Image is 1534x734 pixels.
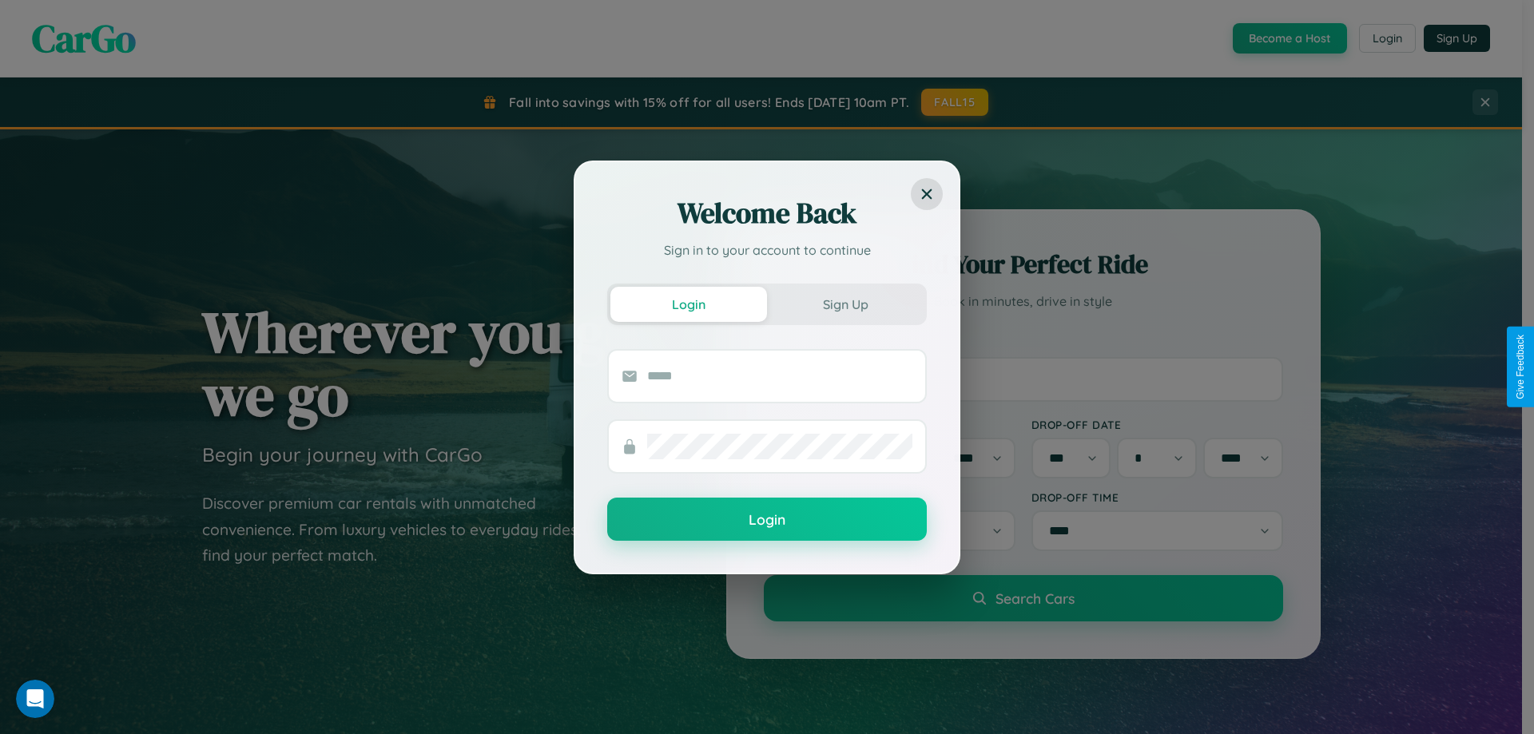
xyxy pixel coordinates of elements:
[16,680,54,718] iframe: Intercom live chat
[607,498,927,541] button: Login
[767,287,924,322] button: Sign Up
[607,194,927,232] h2: Welcome Back
[610,287,767,322] button: Login
[607,240,927,260] p: Sign in to your account to continue
[1515,335,1526,399] div: Give Feedback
